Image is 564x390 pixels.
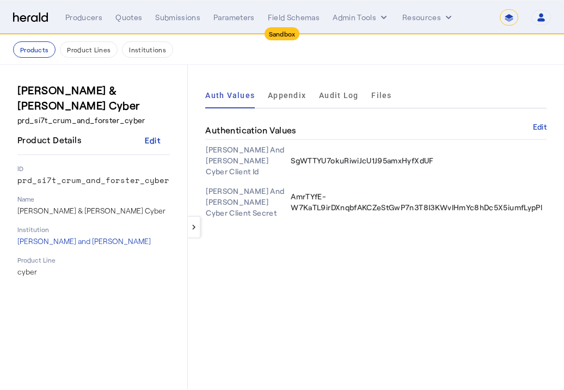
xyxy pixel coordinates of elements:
[60,41,118,58] button: Product Lines
[371,92,391,99] span: Files
[333,12,389,23] button: internal dropdown menu
[17,236,170,247] p: [PERSON_NAME] and [PERSON_NAME]
[205,92,255,99] span: Auth Values
[145,135,161,146] div: Edit
[291,192,542,212] span: AmrTYfE-W7KaTL9irDXnqbfAKCZeStGwP7n3T8I3KWvIHmYc8hDc5X5iumfLypPl
[17,175,170,186] p: prd_si7t_crum_and_forster_cyber
[155,12,200,23] div: Submissions
[65,12,102,23] div: Producers
[115,12,142,23] div: Quotes
[268,82,306,108] a: Appendix
[205,181,290,223] th: [PERSON_NAME] And [PERSON_NAME] Cyber Client Secret
[205,124,300,137] h4: Authentication Values
[533,124,547,130] button: Edit
[17,82,170,113] h3: [PERSON_NAME] & [PERSON_NAME] Cyber
[17,115,170,126] p: prd_si7t_crum_and_forster_cyber
[319,92,358,99] span: Audit Log
[13,41,56,58] button: Products
[17,133,85,147] h4: Product Details
[17,255,170,264] p: Product Line
[213,12,255,23] div: Parameters
[205,82,255,108] a: Auth Values
[189,222,199,232] mat-icon: keyboard_arrow_left
[17,266,170,277] p: cyber
[13,13,48,23] img: Herald Logo
[319,82,358,108] a: Audit Log
[291,156,433,165] span: SgWTTYU7okuRiwiJcU1J95amxHyfXdUF
[268,12,320,23] div: Field Schemas
[268,92,306,99] span: Appendix
[135,130,170,150] button: Edit
[17,225,170,234] p: Institution
[17,194,170,203] p: Name
[205,140,290,181] th: [PERSON_NAME] And [PERSON_NAME] Cyber Client Id
[17,164,170,173] p: ID
[371,82,391,108] a: Files
[265,27,300,40] div: Sandbox
[122,41,173,58] button: Institutions
[17,205,170,216] p: [PERSON_NAME] & [PERSON_NAME] Cyber
[402,12,454,23] button: Resources dropdown menu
